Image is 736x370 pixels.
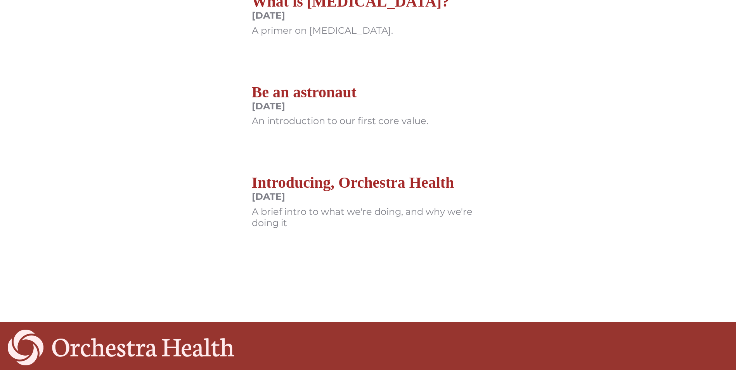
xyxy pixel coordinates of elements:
[252,101,428,112] div: [DATE]
[252,173,485,236] a: Introducing, Orchestra Health[DATE]A brief intro to what we're doing, and why we're doing it
[252,10,450,21] div: [DATE]
[252,191,485,202] div: [DATE]
[252,83,428,135] a: Be an astronaut[DATE]An introduction to our first core value.
[252,116,428,127] div: An introduction to our first core value.
[252,25,450,36] div: A primer on [MEDICAL_DATA].
[252,173,485,192] h2: Introducing, Orchestra Health
[252,206,485,229] div: A brief intro to what we're doing, and why we're doing it
[252,83,428,102] h2: Be an astronaut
